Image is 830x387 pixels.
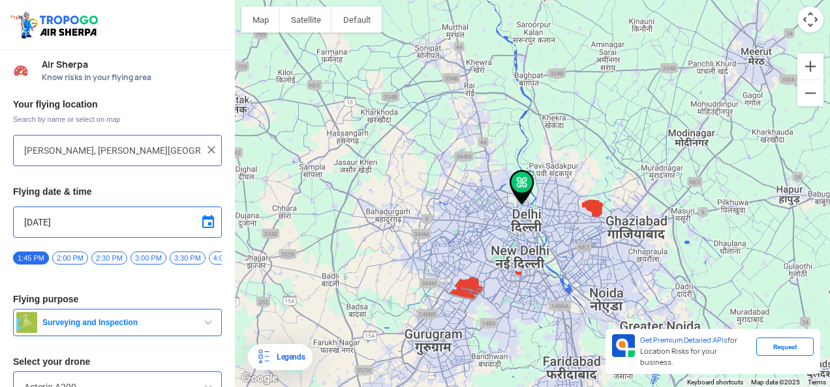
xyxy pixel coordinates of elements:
[209,251,245,265] span: 4:00 PM
[751,379,800,386] span: Map data ©2025
[10,10,102,40] img: ic_tgdronemaps.svg
[52,251,88,265] span: 2:00 PM
[635,334,756,369] div: for Location Risks for your business.
[797,53,823,79] button: Zoom in
[238,370,281,387] img: Google
[13,114,222,124] span: Search by name or select on map
[797,7,823,33] button: Map camera controls
[640,336,728,345] span: Get Premium Detailed APIs
[13,187,222,196] h3: Flying date & time
[241,7,280,33] button: Show street map
[13,294,222,304] h3: Flying purpose
[42,59,222,70] span: Air Sherpa
[13,100,222,109] h3: Your flying location
[131,251,166,265] span: 3:00 PM
[16,312,37,333] img: survey.png
[205,143,218,156] img: ic_close.png
[756,337,814,356] div: Request
[687,378,743,387] button: Keyboard shortcuts
[797,80,823,106] button: Zoom out
[91,251,127,265] span: 2:30 PM
[170,251,206,265] span: 3:30 PM
[238,370,281,387] a: Open this area in Google Maps (opens a new window)
[13,251,49,265] span: 1:45 PM
[37,317,200,328] span: Surveying and Inspection
[13,357,222,366] h3: Select your drone
[808,379,826,386] a: Terms
[271,349,305,365] div: Legends
[24,143,201,158] input: Search your flying location
[280,7,332,33] button: Show satellite imagery
[13,63,29,78] img: Risk Scores
[13,309,222,336] button: Surveying and Inspection
[256,349,271,365] img: Legends
[612,334,635,357] img: Premium APIs
[42,72,222,83] span: Know risks in your flying area
[24,214,211,230] input: Select Date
